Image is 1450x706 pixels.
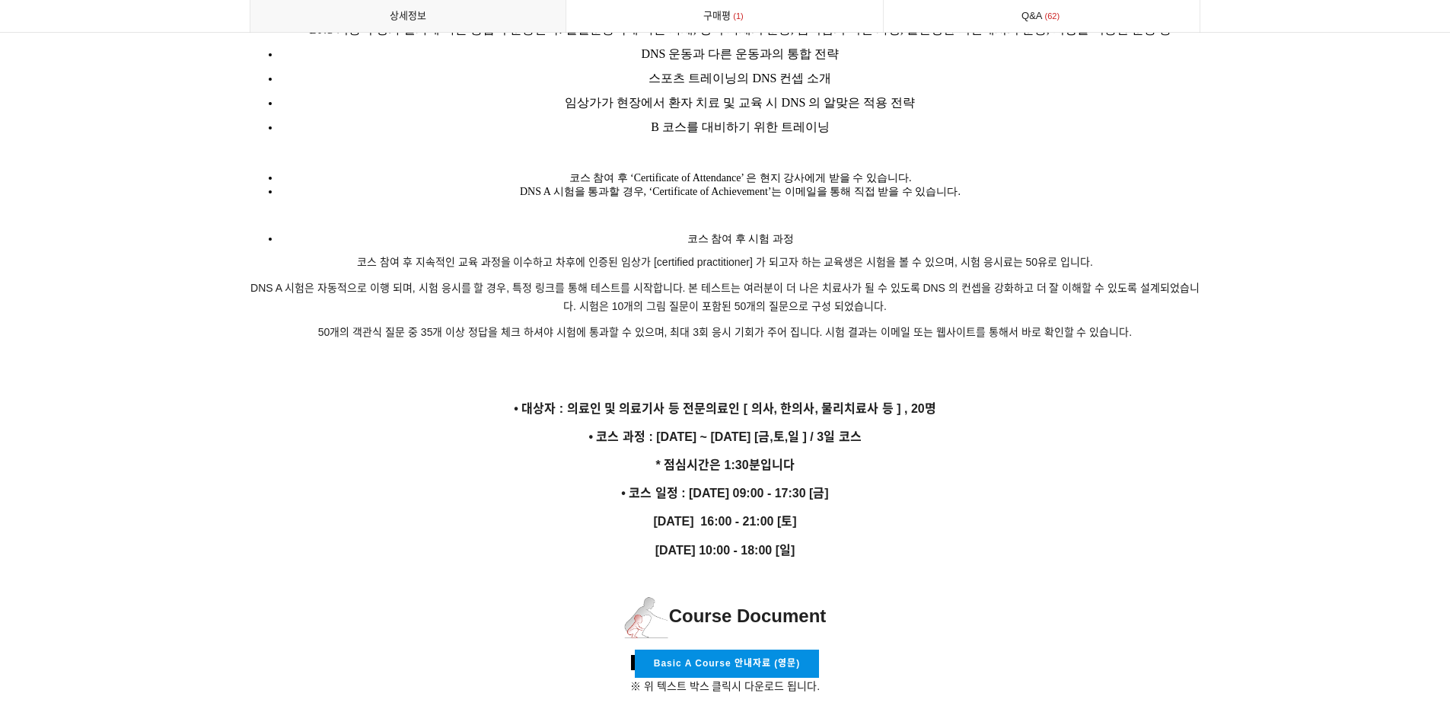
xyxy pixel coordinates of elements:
[641,47,839,60] span: DNS 운동과 다른 운동과의 통합 전략
[621,487,828,500] strong: • 코스 일정 : [DATE] 09:00 - 17:30 [금]
[731,8,746,24] span: 1
[624,596,669,638] img: 1597e3e65a0d2.png
[649,72,831,85] span: 스포츠 트레이닝의 DNS 컨셉 소개
[520,186,961,197] span: DNS A 시험을 통과할 경우, ‘Certificate of Achievement’는 이메일을 통해 직접 받을 수 있습니다.
[651,120,830,133] span: B 코스를 대비하기 위한 트레이닝
[1043,8,1063,24] span: 62
[630,680,820,692] span: ※ 위 텍스트 박스 클릭시 다운로드 됩니다.
[569,172,912,184] span: 코스 참여 후 ‘Certificate of Attendance’ 은 현지 강사에게 받을 수 있습니다.
[653,515,796,528] strong: [DATE] 16:00 - 21:00 [토]
[655,544,795,557] strong: [DATE] 10:00 - 18:00 [일]
[635,650,819,678] a: Basic A Course 안내자료 (영문)
[687,233,794,244] span: 코스 참여 후 시험 과정
[654,658,800,669] span: Basic A Course 안내자료 (영문)
[565,96,915,109] span: 임상가가 현장에서 환자 치료 및 교육 시 DNS 의 알맞은 적용 전략
[250,282,1200,312] span: DNS A 시험은 자동적으로 이행 되며, 시험 응시를 할 경우, 특정 링크를 통해 테스트를 시작합니다. 본 테스트는 여러분이 더 나은 치료사가 될 수 있도록 DNS 의 컨셉을...
[318,326,1133,338] span: 50개의 객관식 질문 중 35개 이상 정답을 체크 하셔야 시험에 통과할 수 있으며, 최대 3회 응시 기회가 주어 집니다. 시험 결과는 이메일 또는 웹사이트를 통해서 바로 확인...
[588,430,861,443] strong: • 코스 과정 : [DATE] ~ [DATE] [금,토,일 ] / 3일 코스
[655,458,794,471] strong: * 점심시간은 1:30분입니다
[514,402,935,415] strong: • 대상자 : 의료인 및 의료기사 등 전문의료인 [ 의사, 한의사, 물리치료사 등 ] , 20명
[357,256,1093,268] span: 코스 참여 후 지속적인 교육 과정을 이수하고 차후에 인증된 임상가 [certified practitioner] 가 되고자 하는 교육생은 시험을 볼 수 있으며, 시험 응시료는 ...
[624,605,827,626] span: Course Document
